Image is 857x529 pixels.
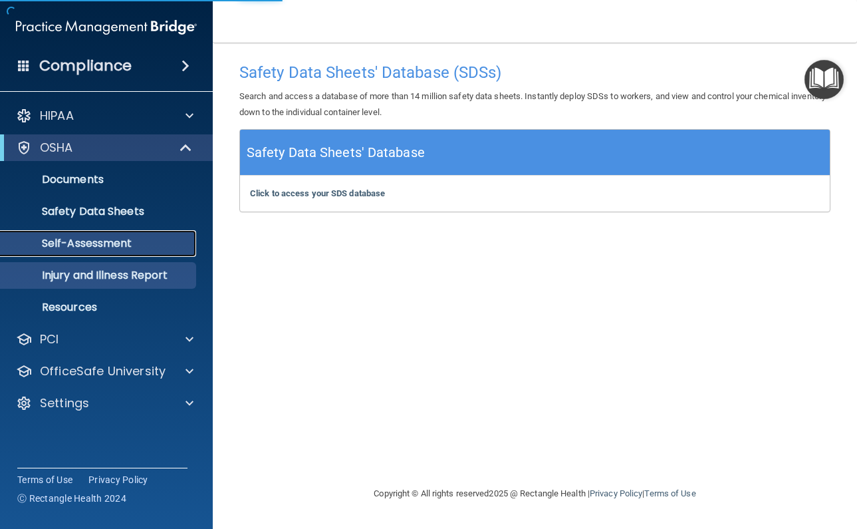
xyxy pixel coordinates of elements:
span: Ⓒ Rectangle Health 2024 [17,492,126,505]
button: Open Resource Center [804,60,844,99]
p: Settings [40,395,89,411]
a: Privacy Policy [590,488,642,498]
a: Privacy Policy [88,473,148,486]
p: Search and access a database of more than 14 million safety data sheets. Instantly deploy SDSs to... [239,88,830,120]
p: HIPAA [40,108,74,124]
p: Resources [9,301,190,314]
a: Terms of Use [644,488,695,498]
a: OSHA [16,140,193,156]
a: Settings [16,395,193,411]
h4: Compliance [39,57,132,75]
p: PCI [40,331,59,347]
p: Injury and Illness Report [9,269,190,282]
p: Self-Assessment [9,237,190,250]
p: OSHA [40,140,73,156]
a: HIPAA [16,108,193,124]
p: Documents [9,173,190,186]
p: Safety Data Sheets [9,205,190,218]
h5: Safety Data Sheets' Database [247,141,425,164]
img: PMB logo [16,14,197,41]
a: Click to access your SDS database [250,188,385,198]
a: Terms of Use [17,473,72,486]
p: OfficeSafe University [40,363,166,379]
a: OfficeSafe University [16,363,193,379]
h4: Safety Data Sheets' Database (SDSs) [239,64,830,81]
a: PCI [16,331,193,347]
div: Copyright © All rights reserved 2025 @ Rectangle Health | | [293,472,778,515]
